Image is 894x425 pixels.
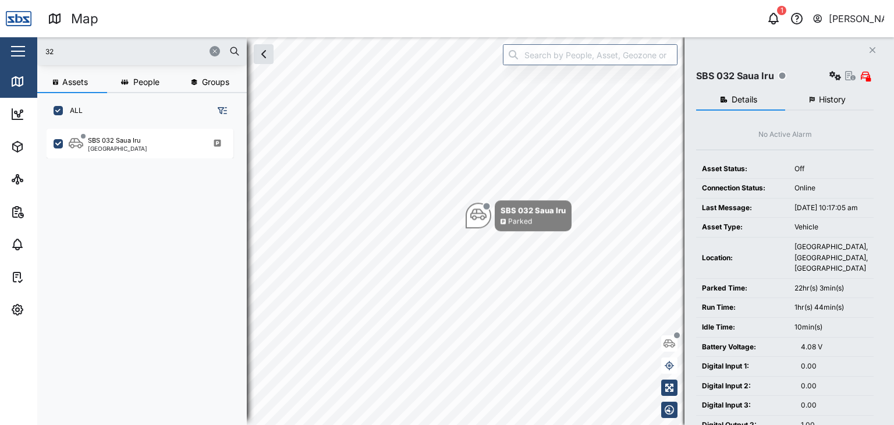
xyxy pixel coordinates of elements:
div: Settings [30,303,72,316]
div: Battery Voltage: [702,342,789,353]
div: Tasks [30,271,62,284]
span: Assets [62,78,88,86]
span: People [133,78,159,86]
div: 22hr(s) 3min(s) [794,283,868,294]
div: 1hr(s) 44min(s) [794,302,868,313]
div: Parked [508,216,532,227]
input: Search by People, Asset, Geozone or Place [503,44,677,65]
div: Last Message: [702,203,783,214]
div: 10min(s) [794,322,868,333]
div: [GEOGRAPHIC_DATA], [GEOGRAPHIC_DATA], [GEOGRAPHIC_DATA] [794,242,868,274]
button: [PERSON_NAME] [812,10,885,27]
img: Main Logo [6,6,31,31]
div: Map [71,9,98,29]
div: SBS 032 Saua Iru [88,136,141,146]
div: Reports [30,206,70,218]
input: Search assets or drivers [44,42,240,60]
div: Location: [702,253,783,264]
div: Map marker [466,200,572,231]
div: Sites [30,173,58,186]
div: Connection Status: [702,183,783,194]
canvas: Map [37,37,894,425]
div: 1 [777,6,786,15]
label: ALL [63,106,83,115]
div: Asset Type: [702,222,783,233]
div: Idle Time: [702,322,783,333]
div: No Active Alarm [758,129,812,140]
div: Alarms [30,238,66,251]
div: Assets [30,140,66,153]
div: 0.00 [801,361,868,372]
span: History [819,95,846,104]
div: Parked Time: [702,283,783,294]
div: Digital Input 2: [702,381,789,392]
span: Groups [202,78,229,86]
div: Asset Status: [702,164,783,175]
div: Online [794,183,868,194]
div: Map [30,75,56,88]
div: Digital Input 1: [702,361,789,372]
div: 0.00 [801,381,868,392]
div: [GEOGRAPHIC_DATA] [88,146,147,151]
div: [PERSON_NAME] [829,12,885,26]
div: grid [47,125,246,416]
span: Details [732,95,757,104]
div: 4.08 V [801,342,868,353]
div: Run Time: [702,302,783,313]
div: 0.00 [801,400,868,411]
div: Dashboard [30,108,83,121]
div: Off [794,164,868,175]
div: SBS 032 Saua Iru [696,69,774,83]
div: Vehicle [794,222,868,233]
div: SBS 032 Saua Iru [501,204,566,216]
div: Digital Input 3: [702,400,789,411]
div: [DATE] 10:17:05 am [794,203,868,214]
